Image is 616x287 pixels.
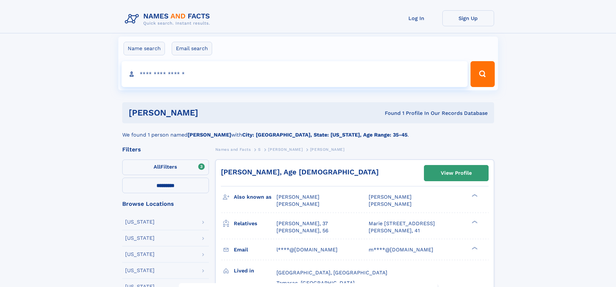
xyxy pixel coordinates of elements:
[276,280,355,286] span: Tamarac, [GEOGRAPHIC_DATA]
[369,227,420,234] a: [PERSON_NAME], 41
[369,194,412,200] span: [PERSON_NAME]
[125,252,155,257] div: [US_STATE]
[172,42,212,55] label: Email search
[276,220,328,227] a: [PERSON_NAME], 37
[234,218,276,229] h3: Relatives
[242,132,407,138] b: City: [GEOGRAPHIC_DATA], State: [US_STATE], Age Range: 35-45
[122,147,209,152] div: Filters
[234,265,276,276] h3: Lived in
[122,123,494,139] div: We found 1 person named with .
[470,246,478,250] div: ❯
[291,110,488,117] div: Found 1 Profile In Our Records Database
[276,270,387,276] span: [GEOGRAPHIC_DATA], [GEOGRAPHIC_DATA]
[442,10,494,26] a: Sign Up
[122,61,468,87] input: search input
[391,10,442,26] a: Log In
[470,220,478,224] div: ❯
[276,194,319,200] span: [PERSON_NAME]
[258,145,261,153] a: S
[124,42,165,55] label: Name search
[122,201,209,207] div: Browse Locations
[129,109,292,117] h1: [PERSON_NAME]
[215,145,251,153] a: Names and Facts
[122,10,215,28] img: Logo Names and Facts
[258,147,261,152] span: S
[441,166,472,181] div: View Profile
[234,192,276,203] h3: Also known as
[268,147,303,152] span: [PERSON_NAME]
[125,236,155,241] div: [US_STATE]
[470,193,478,198] div: ❯
[369,220,435,227] a: Marie [STREET_ADDRESS]
[369,201,412,207] span: [PERSON_NAME]
[470,61,494,87] button: Search Button
[154,164,160,170] span: All
[268,145,303,153] a: [PERSON_NAME]
[221,168,379,176] a: [PERSON_NAME], Age [DEMOGRAPHIC_DATA]
[125,268,155,273] div: [US_STATE]
[310,147,345,152] span: [PERSON_NAME]
[424,165,488,181] a: View Profile
[276,201,319,207] span: [PERSON_NAME]
[276,227,329,234] a: [PERSON_NAME], 56
[234,244,276,255] h3: Email
[125,219,155,225] div: [US_STATE]
[188,132,231,138] b: [PERSON_NAME]
[122,160,209,175] label: Filters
